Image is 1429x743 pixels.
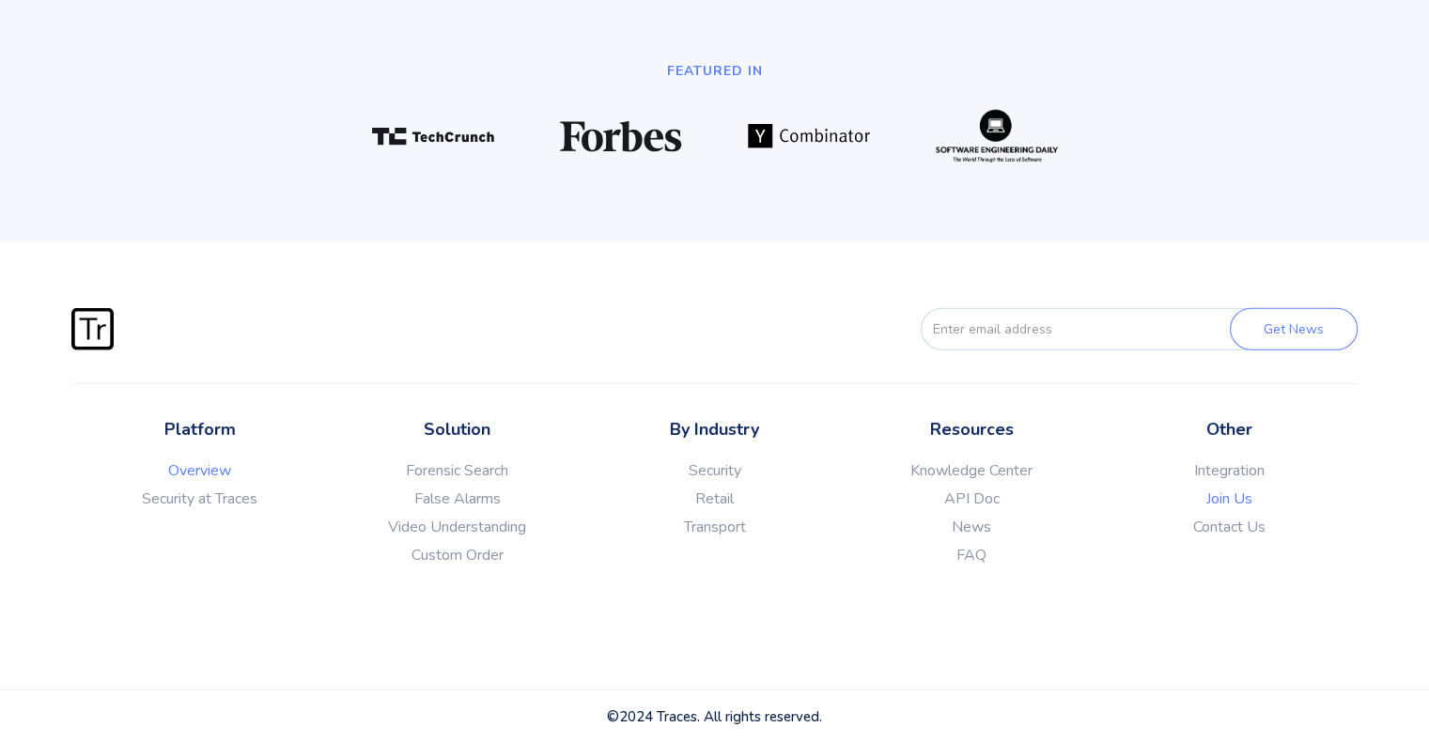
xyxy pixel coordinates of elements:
p: Solution [329,417,586,442]
a: Overview [71,461,329,480]
a: Knowledge Center [843,461,1100,480]
p: FEATURED IN [480,59,950,83]
a: Retail [586,489,844,508]
a: FAQ [843,546,1100,565]
a: Transport [586,518,844,536]
img: Softwareengineeringdaily logo [936,110,1058,163]
div: ©2024 Traces. All rights reserved. [71,707,1358,726]
img: Forbes logo [560,121,682,152]
a: Join Us [1100,489,1358,508]
a: Video Understanding [329,518,586,536]
a: Security at Traces [71,489,329,508]
a: Contact Us [1100,518,1358,536]
a: News [843,518,1100,536]
input: Get News [1230,308,1358,350]
a: Custom Order [329,546,586,565]
a: False Alarms [329,489,586,508]
input: Enter email address [921,308,1263,350]
a: API Doc [843,489,1100,508]
form: FORM-EMAIL-FOOTER [888,308,1358,350]
p: Resources [843,417,1100,442]
p: Other [1100,417,1358,442]
img: YC logo [748,124,870,148]
img: Tech crunch [372,128,494,146]
a: Security [586,461,844,480]
p: By Industry [586,417,844,442]
img: Traces Logo [71,308,114,350]
a: Forensic Search [329,461,586,480]
p: Platform [71,417,329,442]
a: Integration [1100,461,1358,480]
